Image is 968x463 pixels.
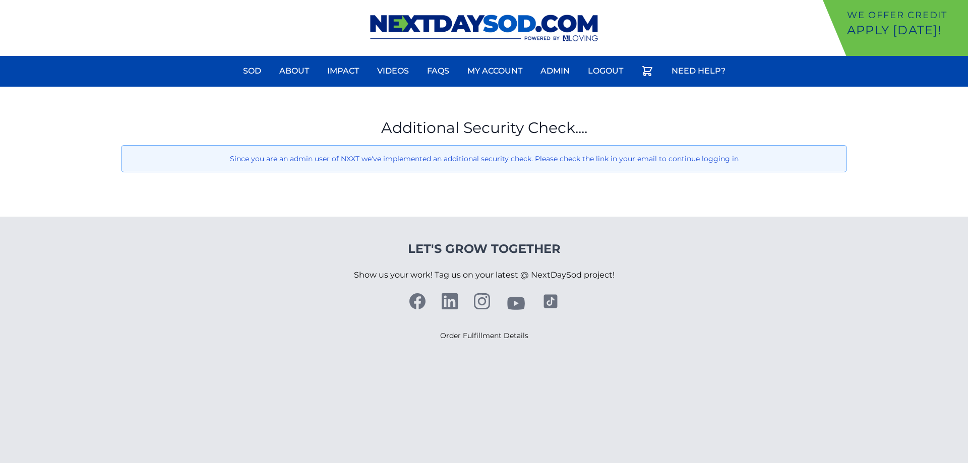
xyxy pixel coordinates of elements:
h1: Additional Security Check.... [121,119,847,137]
a: Admin [534,59,576,83]
a: Order Fulfillment Details [440,331,528,340]
a: About [273,59,315,83]
a: My Account [461,59,528,83]
a: Need Help? [665,59,732,83]
a: Sod [237,59,267,83]
h4: Let's Grow Together [354,241,615,257]
p: Since you are an admin user of NXXT we've implemented an additional security check. Please check ... [130,154,838,164]
a: Impact [321,59,365,83]
p: We offer Credit [847,8,964,22]
p: Apply [DATE]! [847,22,964,38]
a: FAQs [421,59,455,83]
a: Videos [371,59,415,83]
p: Show us your work! Tag us on your latest @ NextDaySod project! [354,257,615,293]
a: Logout [582,59,629,83]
